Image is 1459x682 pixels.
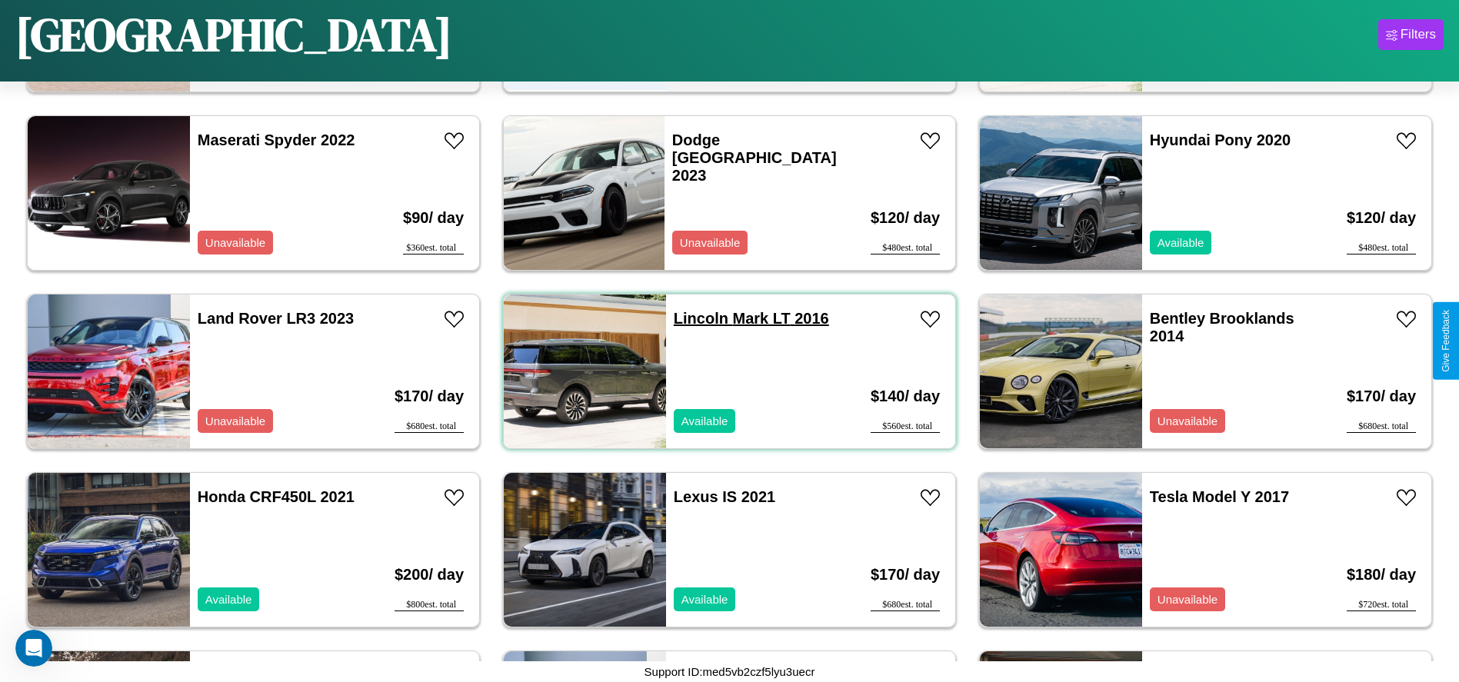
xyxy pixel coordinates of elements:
p: Unavailable [205,232,265,253]
p: Available [681,589,728,610]
h3: $ 170 / day [395,372,464,421]
h3: $ 180 / day [1347,551,1416,599]
p: Available [681,411,728,431]
a: Bentley Brooklands 2014 [1150,310,1294,344]
h3: $ 170 / day [1347,372,1416,421]
a: Maserati Spyder 2022 [198,131,355,148]
a: Hyundai Pony 2020 [1150,131,1291,148]
iframe: Intercom live chat [15,630,52,667]
h3: $ 200 / day [395,551,464,599]
div: $ 680 est. total [871,599,940,611]
p: Unavailable [205,411,265,431]
p: Available [1158,232,1204,253]
div: Give Feedback [1441,310,1451,372]
div: $ 800 est. total [395,599,464,611]
a: Lexus IS 2021 [674,488,775,505]
h3: $ 140 / day [871,372,940,421]
a: Lincoln Mark LT 2016 [674,310,829,327]
button: Filters [1378,19,1444,50]
div: $ 360 est. total [403,242,464,255]
h3: $ 170 / day [871,551,940,599]
a: Dodge [GEOGRAPHIC_DATA] 2023 [672,131,837,184]
p: Unavailable [1158,589,1217,610]
div: $ 480 est. total [1347,242,1416,255]
h1: [GEOGRAPHIC_DATA] [15,3,452,66]
div: $ 720 est. total [1347,599,1416,611]
p: Available [205,589,252,610]
div: $ 560 est. total [871,421,940,433]
div: $ 680 est. total [395,421,464,433]
p: Support ID: med5vb2czf5lyu3uecr [645,661,815,682]
a: Tesla Model Y 2017 [1150,488,1289,505]
p: Unavailable [680,232,740,253]
div: Filters [1401,27,1436,42]
div: $ 480 est. total [871,242,940,255]
a: Land Rover LR3 2023 [198,310,354,327]
h3: $ 120 / day [1347,194,1416,242]
div: $ 680 est. total [1347,421,1416,433]
h3: $ 90 / day [403,194,464,242]
a: Honda CRF450L 2021 [198,488,355,505]
p: Unavailable [1158,411,1217,431]
h3: $ 120 / day [871,194,940,242]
